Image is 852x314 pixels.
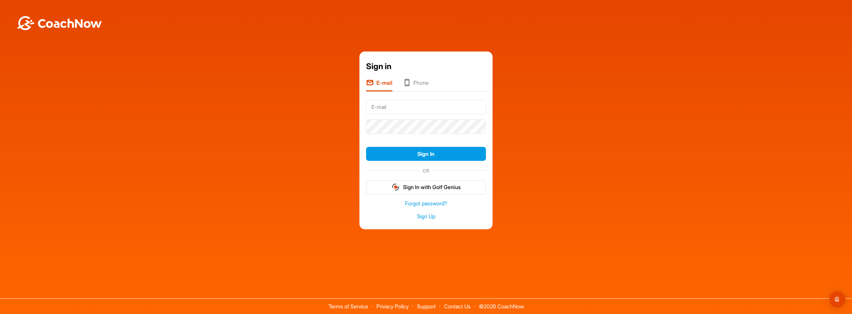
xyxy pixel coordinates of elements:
a: Support [417,303,436,310]
img: BwLJSsUCoWCh5upNqxVrqldRgqLPVwmV24tXu5FoVAoFEpwwqQ3VIfuoInZCoVCoTD4vwADAC3ZFMkVEQFDAAAAAElFTkSuQmCC [16,16,103,30]
div: Sign in [366,60,486,72]
input: E-mail [366,100,486,114]
a: Terms of Service [328,303,368,310]
span: OR [419,167,433,174]
img: gg_logo [391,183,400,191]
a: Forgot password? [366,200,486,207]
li: E-mail [366,79,392,91]
li: Phone [403,79,429,91]
button: Sign In [366,147,486,161]
div: Open Intercom Messenger [829,291,845,307]
button: Sign In with Golf Genius [366,180,486,194]
span: © 2025 CoachNow [476,299,527,309]
a: Contact Us [444,303,471,310]
a: Privacy Policy [376,303,409,310]
a: Sign Up [366,213,486,220]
